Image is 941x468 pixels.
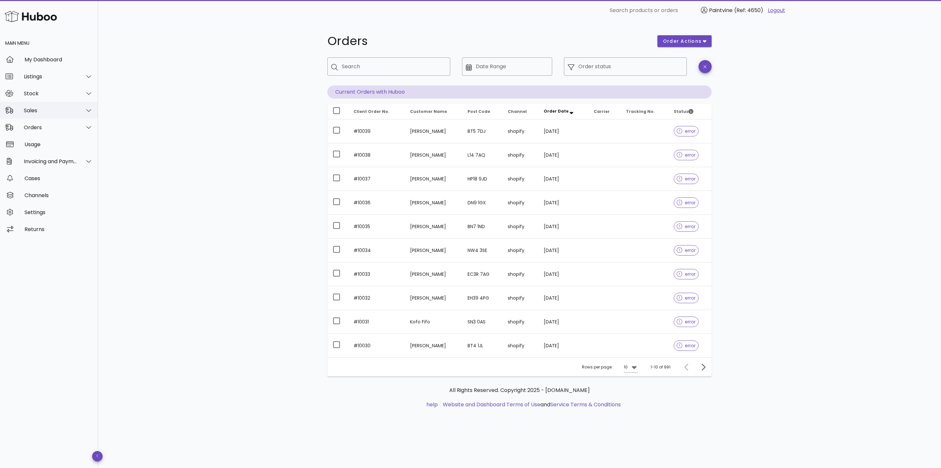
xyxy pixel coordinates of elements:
[588,104,621,119] th: Carrier
[24,107,77,114] div: Sales
[405,167,463,191] td: [PERSON_NAME]
[24,158,77,164] div: Invoicing and Payments
[405,215,463,239] td: [PERSON_NAME]
[768,7,785,14] a: Logout
[462,262,503,286] td: EC3R 7AG
[462,334,503,357] td: BT4 1JL
[503,215,538,239] td: shopify
[327,35,650,47] h1: Orders
[503,286,538,310] td: shopify
[624,364,628,370] div: 10
[503,334,538,357] td: shopify
[663,38,702,45] span: order actions
[677,200,696,205] span: error
[462,310,503,334] td: SN3 0AS
[538,334,588,357] td: [DATE]
[405,191,463,215] td: [PERSON_NAME]
[677,343,696,348] span: error
[544,108,569,114] span: Order Date
[538,191,588,215] td: [DATE]
[24,124,77,131] div: Orders
[348,286,405,310] td: #10032
[348,334,405,357] td: #10030
[677,272,696,276] span: error
[405,104,463,119] th: Customer Name
[538,310,588,334] td: [DATE]
[503,167,538,191] td: shopify
[582,358,638,377] div: Rows per page:
[677,177,696,181] span: error
[462,104,503,119] th: Post Code
[405,286,463,310] td: [PERSON_NAME]
[348,191,405,215] td: #10036
[550,401,621,408] a: Service Terms & Conditions
[462,119,503,143] td: BT5 7DJ
[348,119,405,143] td: #10039
[538,215,588,239] td: [DATE]
[5,9,57,23] img: Huboo Logo
[405,119,463,143] td: [PERSON_NAME]
[503,143,538,167] td: shopify
[677,224,696,229] span: error
[657,35,712,47] button: order actions
[405,310,463,334] td: Kofo Fifo
[24,90,77,97] div: Stock
[25,56,93,63] div: My Dashboard
[621,104,669,119] th: Tracking No.
[508,109,527,114] span: Channel
[348,239,405,262] td: #10034
[348,215,405,239] td: #10035
[697,361,709,373] button: Next page
[405,239,463,262] td: [PERSON_NAME]
[462,143,503,167] td: L14 7AQ
[354,109,389,114] span: Client Order No.
[734,7,763,14] span: (Ref: 4650)
[538,286,588,310] td: [DATE]
[503,310,538,334] td: shopify
[709,7,733,14] span: Paintvine
[348,143,405,167] td: #10038
[538,104,588,119] th: Order Date: Sorted descending. Activate to remove sorting.
[677,296,696,300] span: error
[538,167,588,191] td: [DATE]
[538,239,588,262] td: [DATE]
[25,192,93,198] div: Channels
[677,248,696,253] span: error
[405,143,463,167] td: [PERSON_NAME]
[462,215,503,239] td: BN7 1ND
[468,109,490,114] span: Post Code
[538,143,588,167] td: [DATE]
[462,191,503,215] td: DN9 1GX
[462,239,503,262] td: NW4 3SE
[405,262,463,286] td: [PERSON_NAME]
[440,401,621,409] li: and
[462,167,503,191] td: HP18 9JD
[624,362,638,372] div: 10Rows per page:
[25,141,93,148] div: Usage
[677,153,696,157] span: error
[25,175,93,181] div: Cases
[462,286,503,310] td: EH39 4PG
[503,191,538,215] td: shopify
[348,310,405,334] td: #10031
[426,401,438,408] a: help
[333,386,706,394] p: All Rights Reserved. Copyright 2025 - [DOMAIN_NAME]
[24,73,77,80] div: Listings
[669,104,712,119] th: Status
[674,109,693,114] span: Status
[503,239,538,262] td: shopify
[677,129,696,133] span: error
[594,109,610,114] span: Carrier
[443,401,540,408] a: Website and Dashboard Terms of Use
[348,262,405,286] td: #10033
[348,104,405,119] th: Client Order No.
[503,104,538,119] th: Channel
[25,226,93,232] div: Returns
[626,109,655,114] span: Tracking No.
[25,209,93,215] div: Settings
[538,262,588,286] td: [DATE]
[405,334,463,357] td: [PERSON_NAME]
[348,167,405,191] td: #10037
[538,119,588,143] td: [DATE]
[327,86,712,99] p: Current Orders with Huboo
